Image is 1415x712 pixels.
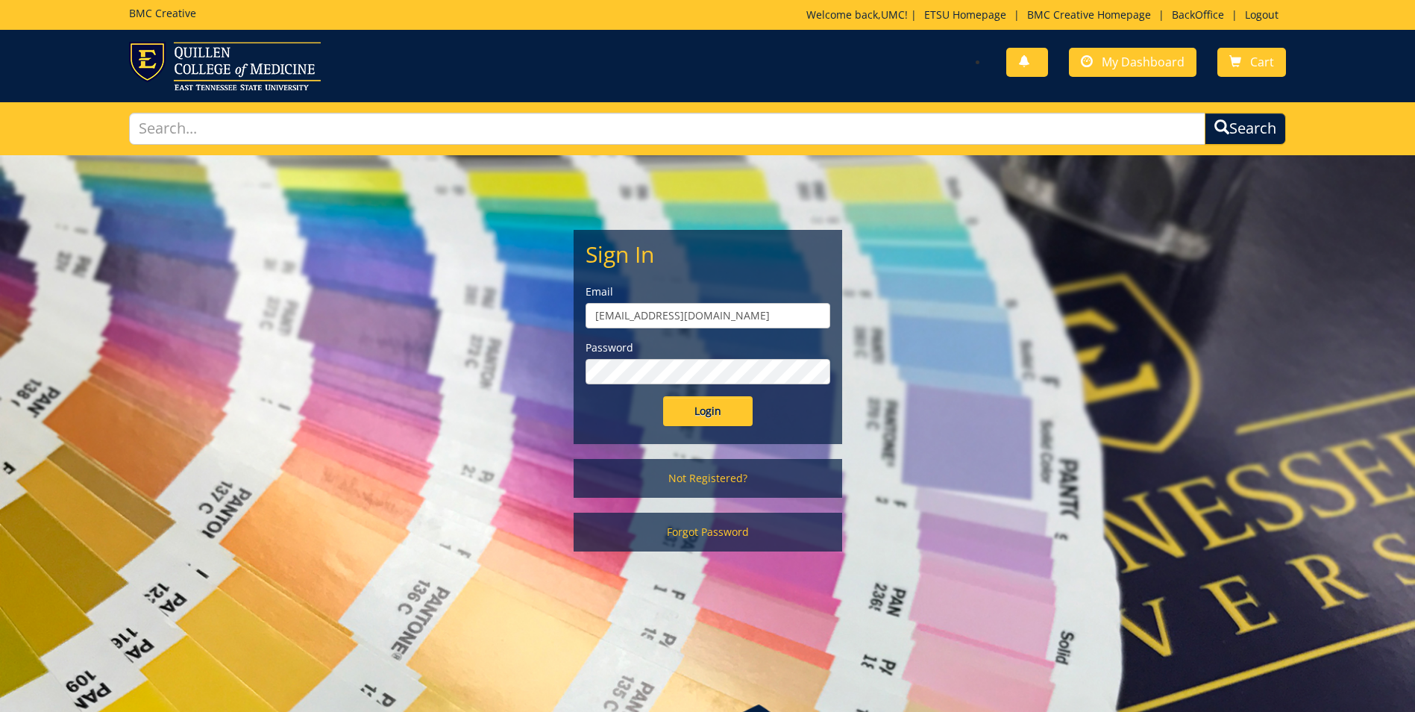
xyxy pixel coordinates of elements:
[574,513,842,552] a: Forgot Password
[1102,54,1185,70] span: My Dashboard
[1237,7,1286,22] a: Logout
[917,7,1014,22] a: ETSU Homepage
[881,7,905,22] a: UMC
[574,459,842,498] a: Not Registered?
[129,113,1205,145] input: Search...
[806,7,1286,22] p: Welcome back, ! | | | |
[1250,54,1274,70] span: Cart
[663,396,753,426] input: Login
[586,340,830,355] label: Password
[129,7,196,19] h5: BMC Creative
[586,284,830,299] label: Email
[1164,7,1232,22] a: BackOffice
[1069,48,1196,77] a: My Dashboard
[1020,7,1158,22] a: BMC Creative Homepage
[129,42,321,90] img: ETSU logo
[586,242,830,266] h2: Sign In
[1205,113,1286,145] button: Search
[1217,48,1286,77] a: Cart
